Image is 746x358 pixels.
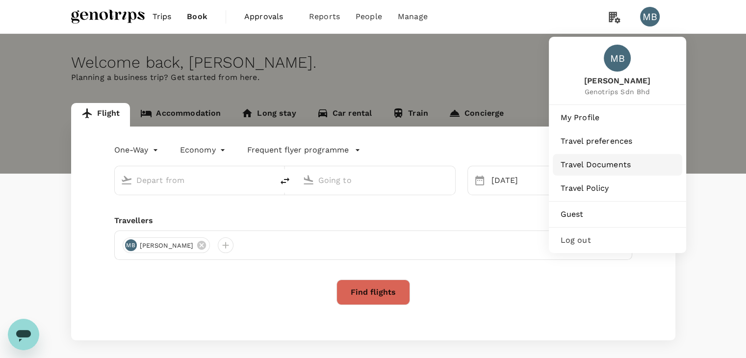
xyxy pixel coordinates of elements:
a: Long stay [231,103,306,127]
a: Guest [553,204,682,225]
div: One-Way [114,142,160,158]
a: Travel preferences [553,130,682,152]
input: Depart from [136,173,253,188]
div: MB [125,239,137,251]
a: Accommodation [130,103,231,127]
div: Economy [180,142,228,158]
button: delete [273,169,297,193]
iframe: Button to launch messaging window [8,319,39,350]
div: Travellers [114,215,632,227]
a: Travel Documents [553,154,682,176]
div: Log out [553,230,682,251]
span: Guest [561,208,674,220]
span: Log out [561,234,674,246]
span: Book [187,11,207,23]
a: Travel Policy [553,178,682,199]
span: [PERSON_NAME] [134,241,200,251]
input: Going to [318,173,435,188]
div: MB [640,7,660,26]
span: Travel Policy [561,182,674,194]
span: People [356,11,382,23]
div: MB[PERSON_NAME] [123,237,210,253]
span: Reports [309,11,340,23]
div: [DATE] [488,171,553,190]
a: My Profile [553,107,682,128]
a: Flight [71,103,130,127]
span: Travel Documents [561,159,674,171]
p: Planning a business trip? Get started from here. [71,72,675,83]
div: MB [604,45,631,72]
button: Open [266,179,268,181]
img: Genotrips - ALL [71,6,145,27]
button: Open [448,179,450,181]
span: Manage [398,11,428,23]
div: Welcome back , [PERSON_NAME] . [71,53,675,72]
button: Frequent flyer programme [247,144,360,156]
a: Car rental [307,103,383,127]
span: Approvals [244,11,293,23]
span: [PERSON_NAME] [584,76,650,87]
a: Concierge [438,103,514,127]
span: My Profile [561,112,674,124]
button: Find flights [336,280,410,305]
span: Trips [153,11,172,23]
span: Genotrips Sdn Bhd [584,87,650,97]
span: Travel preferences [561,135,674,147]
p: Frequent flyer programme [247,144,349,156]
a: Train [382,103,438,127]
